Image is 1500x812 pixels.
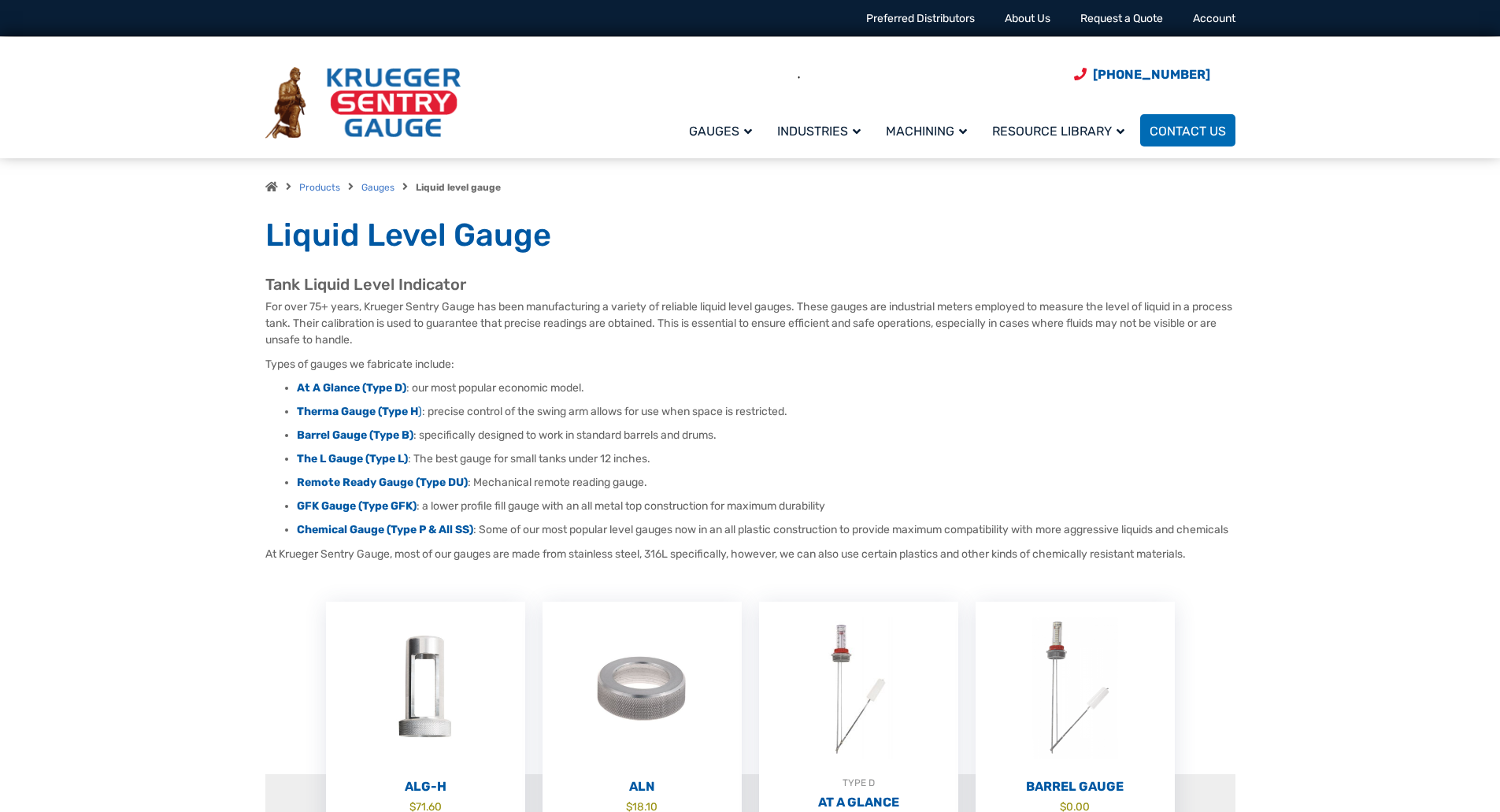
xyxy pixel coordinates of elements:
span: Industries [777,124,861,139]
img: ALG-OF [326,602,525,775]
p: For over 75+ years, Krueger Sentry Gauge has been manufacturing a variety of reliable liquid leve... [265,298,1235,348]
li: : a lower profile fill gauge with an all metal top construction for maximum durability [297,499,1235,514]
a: The L Gauge (Type L) [297,452,408,465]
a: Request a Quote [1080,12,1163,25]
a: Resource Library [983,112,1140,149]
a: Barrel Gauge (Type B) [297,428,413,442]
li: : our most popular economic model. [297,380,1235,396]
div: TYPE D [759,775,958,791]
a: Account [1193,12,1235,25]
a: Remote Ready Gauge (Type DU) [297,476,468,489]
a: Industries [768,112,876,149]
h1: Liquid Level Gauge [265,216,1235,255]
strong: Therma Gauge (Type H [297,405,418,418]
a: Gauges [361,182,394,193]
img: Krueger Sentry Gauge [265,67,461,139]
li: : Some of our most popular level gauges now in an all plastic construction to provide maximum com... [297,522,1235,538]
a: Machining [876,112,983,149]
li: : Mechanical remote reading gauge. [297,475,1235,491]
a: Products [299,182,340,193]
a: Chemical Gauge (Type P & All SS) [297,523,473,536]
p: At Krueger Sentry Gauge, most of our gauges are made from stainless steel, 316L specifically, how... [265,546,1235,562]
h2: Tank Liquid Level Indicator [265,275,1235,295]
a: Contact Us [1140,114,1235,146]
a: At A Glance (Type D) [297,381,406,395]
h2: ALG-H [326,779,525,795]
span: Resource Library [992,124,1124,139]
li: : precise control of the swing arm allows for use when space is restricted. [297,404,1235,420]
span: [PHONE_NUMBER] [1093,67,1210,82]
span: Contact Us [1150,124,1226,139]
li: : specifically designed to work in standard barrels and drums. [297,428,1235,443]
span: Gauges [689,124,752,139]
a: Preferred Distributors [866,12,975,25]
h2: Barrel Gauge [976,779,1175,795]
a: About Us [1005,12,1050,25]
img: ALN [543,602,742,775]
img: At A Glance [759,602,958,775]
a: GFK Gauge (Type GFK) [297,499,417,513]
h2: At A Glance [759,795,958,810]
img: Barrel Gauge [976,602,1175,775]
strong: Liquid level gauge [416,182,501,193]
a: Phone Number (920) 434-8860 [1074,65,1210,84]
h2: ALN [543,779,742,795]
a: Gauges [680,112,768,149]
a: Therma Gauge (Type H) [297,405,422,418]
span: Machining [886,124,967,139]
li: : The best gauge for small tanks under 12 inches. [297,451,1235,467]
p: Types of gauges we fabricate include: [265,356,1235,373]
